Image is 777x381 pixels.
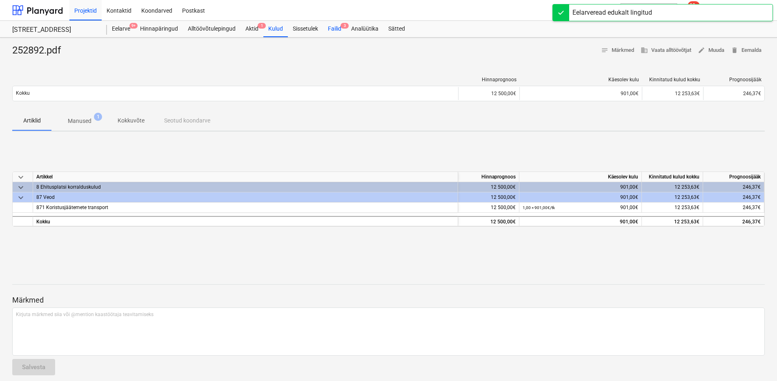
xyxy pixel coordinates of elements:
[240,21,263,37] a: Aktid1
[16,193,26,203] span: keyboard_arrow_down
[642,172,703,182] div: Kinnitatud kulud kokku
[523,77,639,82] div: Käesolev kulu
[16,172,26,182] span: keyboard_arrow_down
[36,205,108,210] span: 871 Koristusjäätemete transport
[523,203,638,213] div: 901,00€
[288,21,323,37] a: Sissetulek
[12,26,97,34] div: [STREET_ADDRESS]
[12,295,765,305] p: Märkmed
[240,21,263,37] div: Aktid
[33,216,458,226] div: Kokku
[519,172,642,182] div: Käesolev kulu
[523,91,639,96] div: 901,00€
[703,216,764,226] div: 246,37€
[107,21,135,37] a: Eelarve9+
[601,46,634,55] span: Märkmed
[16,90,30,97] p: Kokku
[263,21,288,37] a: Kulud
[458,216,519,226] div: 12 500,00€
[728,44,765,57] button: Eemalda
[698,46,724,55] span: Muuda
[323,21,346,37] a: Failid3
[641,47,648,54] span: business
[695,44,728,57] button: Muuda
[12,44,67,57] div: 252892.pdf
[698,47,705,54] span: edit
[642,182,703,192] div: 12 253,63€
[642,216,703,226] div: 12 253,63€
[107,21,135,37] div: Eelarve
[183,21,240,37] a: Alltöövõtulepingud
[598,44,637,57] button: Märkmed
[641,46,691,55] span: Vaata alltöövõtjat
[601,47,608,54] span: notes
[383,21,410,37] a: Sätted
[743,91,761,96] span: 246,37€
[703,172,764,182] div: Prognoosijääk
[458,203,519,213] div: 12 500,00€
[642,192,703,203] div: 12 253,63€
[646,77,700,82] div: Kinnitatud kulud kokku
[346,21,383,37] a: Analüütika
[258,23,266,29] span: 1
[731,46,761,55] span: Eemalda
[743,205,761,210] span: 246,37€
[462,77,517,82] div: Hinnaprognoos
[523,205,555,210] small: 1,00 × 901,00€ / tk
[135,21,183,37] a: Hinnapäringud
[731,47,738,54] span: delete
[675,205,699,210] span: 12 253,63€
[523,192,638,203] div: 901,00€
[36,192,454,202] div: 87 Veod
[22,116,42,125] p: Artiklid
[118,116,145,125] p: Kokkuvõte
[129,23,138,29] span: 9+
[703,182,764,192] div: 246,37€
[523,182,638,192] div: 901,00€
[323,21,346,37] div: Failid
[642,87,703,100] div: 12 253,63€
[33,172,458,182] div: Artikkel
[707,77,761,82] div: Prognoosijääk
[68,117,91,125] p: Manused
[572,8,652,18] div: Eelarveread edukalt lingitud
[36,182,454,192] div: 8 Ehitusplatsi korralduskulud
[458,192,519,203] div: 12 500,00€
[16,183,26,192] span: keyboard_arrow_down
[94,113,102,121] span: 1
[341,23,349,29] span: 3
[736,342,777,381] iframe: Chat Widget
[703,192,764,203] div: 246,37€
[523,217,638,227] div: 901,00€
[458,172,519,182] div: Hinnaprognoos
[458,182,519,192] div: 12 500,00€
[637,44,695,57] button: Vaata alltöövõtjat
[458,87,519,100] div: 12 500,00€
